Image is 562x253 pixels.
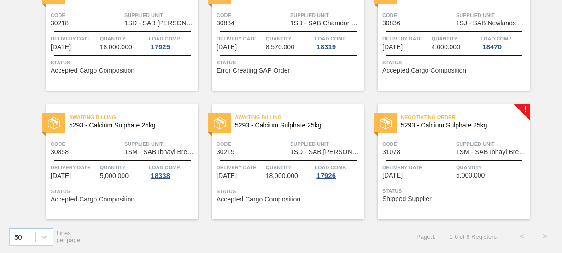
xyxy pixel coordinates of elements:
[456,139,527,149] span: Supplied Unit
[364,104,530,219] a: !statusNegotiating Order5293 - Calcium Sulphate 25kgCode31078Supplied Unit1SM - SAB Ibhayi Brewer...
[57,230,81,243] span: Lines per page
[456,20,527,27] span: 1SJ - SAB Newlands Brewery
[290,149,362,155] span: 1SD - SAB Rosslyn Brewery
[382,149,400,155] span: 31078
[217,67,290,74] span: Error Creating SAP Order
[100,34,147,43] span: Quantity
[124,149,196,155] span: 1SM - SAB Ibhayi Brewery
[401,122,522,129] span: 5293 - Calcium Sulphate 25kg
[480,43,503,51] div: 18470
[290,11,362,20] span: Supplied Unit
[380,117,392,129] img: status
[217,172,237,179] span: 08/27/2025
[266,34,313,43] span: Quantity
[217,187,362,196] span: Status
[124,139,196,149] span: Supplied Unit
[456,172,485,179] span: 5,000.000
[217,11,288,20] span: Code
[51,196,135,203] span: Accepted Cargo Composition
[315,172,338,179] div: 17926
[480,34,512,43] span: Load Comp.
[510,225,533,248] button: <
[217,44,237,51] span: 08/21/2025
[217,163,263,172] span: Delivery Date
[235,122,357,129] span: 5293 - Calcium Sulphate 25kg
[382,139,454,149] span: Code
[48,117,60,129] img: status
[51,44,71,51] span: 08/11/2025
[290,20,362,27] span: 1SB - SAB Chamdor Brewery
[456,149,527,155] span: 1SM - SAB Ibhayi Brewery
[217,139,288,149] span: Code
[51,163,98,172] span: Delivery Date
[315,163,346,172] span: Load Comp.
[416,233,435,240] span: Page : 1
[290,139,362,149] span: Supplied Unit
[456,11,527,20] span: Supplied Unit
[69,113,198,122] span: Awaiting Billing
[382,34,429,43] span: Delivery Date
[266,44,294,51] span: 8,570.000
[100,163,147,172] span: Quantity
[266,172,298,179] span: 18,000.000
[51,172,71,179] span: 08/26/2025
[315,163,362,179] a: Load Comp.17926
[51,187,196,196] span: Status
[449,233,497,240] span: 1 - 6 of 6 Registers
[51,149,69,155] span: 30858
[149,34,181,43] span: Load Comp.
[51,139,122,149] span: Code
[51,34,98,43] span: Delivery Date
[100,172,129,179] span: 5,000.000
[217,149,234,155] span: 30219
[382,172,403,179] span: 09/01/2025
[14,233,22,241] div: 50
[149,34,196,51] a: Load Comp.17925
[198,104,364,219] a: statusAwaiting Billing5293 - Calcium Sulphate 25kgCode30219Supplied Unit1SD - SAB [PERSON_NAME]De...
[217,20,234,27] span: 30834
[315,34,346,43] span: Load Comp.
[401,113,530,122] span: Negotiating Order
[382,58,527,67] span: Status
[456,163,527,172] span: Quantity
[315,43,338,51] div: 18319
[51,20,69,27] span: 30218
[382,11,454,20] span: Code
[266,163,313,172] span: Quantity
[217,196,300,203] span: Accepted Cargo Composition
[124,20,196,27] span: 1SD - SAB Rosslyn Brewery
[51,58,196,67] span: Status
[382,186,527,195] span: Status
[214,117,226,129] img: status
[382,163,454,172] span: Delivery Date
[480,34,527,51] a: Load Comp.18470
[533,225,556,248] button: >
[149,163,181,172] span: Load Comp.
[124,11,196,20] span: Supplied Unit
[432,44,460,51] span: 4,000.000
[235,113,364,122] span: Awaiting Billing
[382,20,400,27] span: 30836
[149,163,196,179] a: Load Comp.18338
[217,34,263,43] span: Delivery Date
[315,34,362,51] a: Load Comp.18319
[149,172,172,179] div: 18338
[100,44,132,51] span: 18,000.000
[382,195,432,202] span: Shipped Supplier
[69,122,191,129] span: 5293 - Calcium Sulphate 25kg
[32,104,198,219] a: statusAwaiting Billing5293 - Calcium Sulphate 25kgCode30858Supplied Unit1SM - SAB Ibhayi BreweryD...
[217,58,362,67] span: Status
[382,44,403,51] span: 08/26/2025
[149,43,172,51] div: 17925
[51,67,135,74] span: Accepted Cargo Composition
[382,67,466,74] span: Accepted Cargo Composition
[51,11,122,20] span: Code
[432,34,479,43] span: Quantity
